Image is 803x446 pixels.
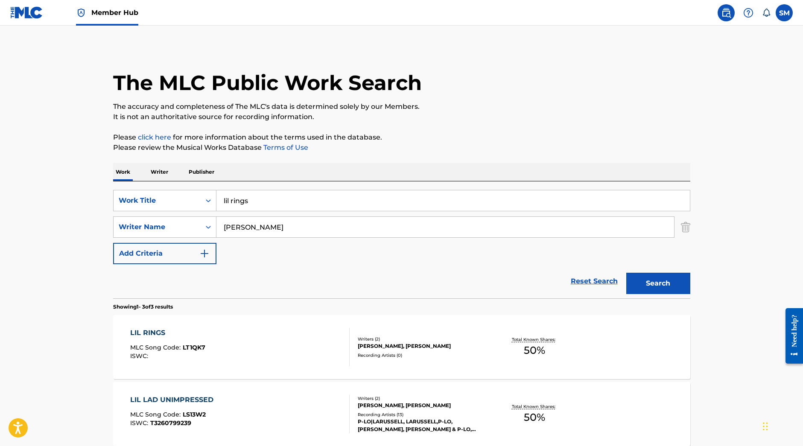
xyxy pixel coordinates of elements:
[130,344,183,351] span: MLC Song Code :
[358,402,487,409] div: [PERSON_NAME], [PERSON_NAME]
[743,8,753,18] img: help
[199,248,210,259] img: 9d2ae6d4665cec9f34b9.svg
[113,143,690,153] p: Please review the Musical Works Database
[148,163,171,181] p: Writer
[718,4,735,21] a: Public Search
[566,272,622,291] a: Reset Search
[524,343,545,358] span: 50 %
[119,195,196,206] div: Work Title
[130,328,205,338] div: LIL RINGS
[113,382,690,446] a: LIL LAD UNIMPRESSEDMLC Song Code:LS13W2ISWC:T3260799239Writers (2)[PERSON_NAME], [PERSON_NAME]Rec...
[262,143,308,152] a: Terms of Use
[358,418,487,433] div: P-LO|LARUSSELL, LARUSSELL,P-LO, [PERSON_NAME], [PERSON_NAME] & P-LO, [PERSON_NAME]
[119,222,196,232] div: Writer Name
[186,163,217,181] p: Publisher
[130,352,150,360] span: ISWC :
[524,410,545,425] span: 50 %
[138,133,171,141] a: click here
[358,336,487,342] div: Writers ( 2 )
[113,102,690,112] p: The accuracy and completeness of The MLC's data is determined solely by our Members.
[512,336,558,343] p: Total Known Shares:
[113,112,690,122] p: It is not an authoritative source for recording information.
[113,70,422,96] h1: The MLC Public Work Search
[113,315,690,379] a: LIL RINGSMLC Song Code:LT1QK7ISWC:Writers (2)[PERSON_NAME], [PERSON_NAME]Recording Artists (0)Tot...
[113,132,690,143] p: Please for more information about the terms used in the database.
[183,411,206,418] span: LS13W2
[91,8,138,17] span: Member Hub
[10,6,43,19] img: MLC Logo
[76,8,86,18] img: Top Rightsholder
[512,403,558,410] p: Total Known Shares:
[113,303,173,311] p: Showing 1 - 3 of 3 results
[113,190,690,298] form: Search Form
[358,411,487,418] div: Recording Artists ( 13 )
[740,4,757,21] div: Help
[113,163,133,181] p: Work
[150,419,191,427] span: T3260799239
[130,411,183,418] span: MLC Song Code :
[776,4,793,21] div: User Menu
[721,8,731,18] img: search
[113,243,216,264] button: Add Criteria
[358,395,487,402] div: Writers ( 2 )
[779,302,803,370] iframe: Resource Center
[626,273,690,294] button: Search
[130,419,150,427] span: ISWC :
[130,395,218,405] div: LIL LAD UNIMPRESSED
[763,414,768,439] div: Drag
[681,216,690,238] img: Delete Criterion
[760,405,803,446] iframe: Chat Widget
[358,352,487,359] div: Recording Artists ( 0 )
[358,342,487,350] div: [PERSON_NAME], [PERSON_NAME]
[183,344,205,351] span: LT1QK7
[762,9,771,17] div: Notifications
